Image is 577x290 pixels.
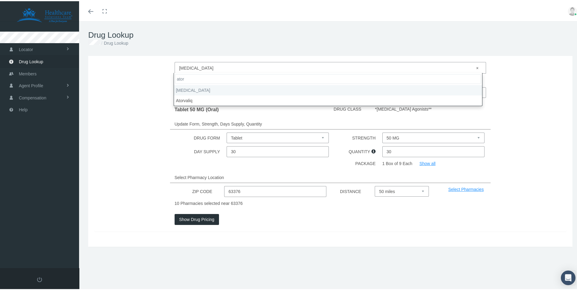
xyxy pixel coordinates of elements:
label: 1 Box of 9 Each [382,159,412,166]
img: user-placeholder.jpg [568,5,577,15]
label: Select Pharmacy Location [175,171,229,181]
label: DAY SUPPLY [194,145,225,156]
span: SUMAtriptan Succinate [179,63,478,71]
label: Tablet 50 MG (Oral) [175,105,219,112]
span: Compensation [19,91,46,102]
p: 10 Pharmacies selected near 63376 [175,199,486,205]
label: STRENGTH [352,131,380,142]
span: Locator [19,43,33,54]
span: Agent Profile [19,79,43,90]
div: Open Intercom Messenger [561,269,575,284]
label: DRUG CLASS [334,105,366,113]
span: Help [19,103,28,114]
input: Zip Code [224,185,326,196]
a: Show all [419,160,436,165]
span: Members [19,67,36,78]
li: Atorvaliq [174,94,482,105]
span: SUMAtriptan Succinate [175,61,486,72]
li: [MEDICAL_DATA] [174,84,482,94]
label: Update Form, Strength, Days Supply, Quantity [175,117,267,128]
label: DRUG FORM [194,131,224,142]
label: DISTANCE [340,185,366,195]
span: × [476,63,481,71]
label: QUANTITY [349,145,380,156]
span: Drug Lookup [19,55,43,66]
label: *[MEDICAL_DATA] Agonists** [375,105,432,111]
li: Drug Lookup [100,39,128,45]
button: Show Drug Pricing [175,213,219,224]
label: PACKAGE [355,159,380,167]
img: HEALTHCARE SOLUTIONS TEAM, LLC [8,7,81,22]
h1: Drug Lookup [88,29,572,39]
label: ZIP CODE [192,185,217,195]
a: Select Pharmacies [448,186,484,191]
